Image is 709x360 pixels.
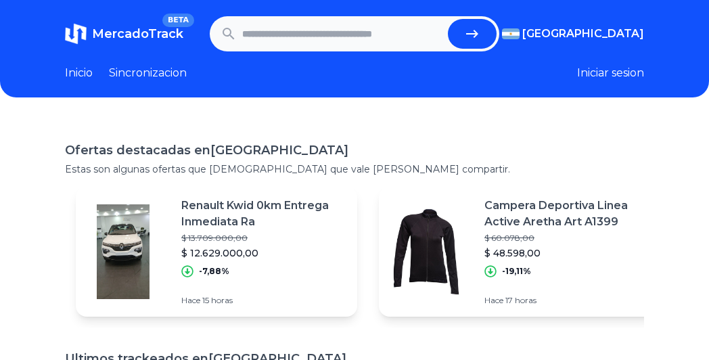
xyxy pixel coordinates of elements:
[181,246,346,260] p: $ 12.629.000,00
[109,65,187,81] a: Sincronizacion
[65,162,644,176] p: Estas son algunas ofertas que [DEMOGRAPHIC_DATA] que vale [PERSON_NAME] compartir.
[502,266,531,277] p: -19,11%
[502,26,644,42] button: [GEOGRAPHIC_DATA]
[65,23,183,45] a: MercadoTrackBETA
[65,65,93,81] a: Inicio
[181,295,346,306] p: Hace 15 horas
[76,204,170,299] img: Featured image
[484,295,649,306] p: Hace 17 horas
[484,233,649,244] p: $ 60.078,00
[65,141,644,160] h1: Ofertas destacadas en [GEOGRAPHIC_DATA]
[65,23,87,45] img: MercadoTrack
[162,14,194,27] span: BETA
[92,26,183,41] span: MercadoTrack
[379,187,660,317] a: Featured imageCampera Deportiva Linea Active Aretha Art A1399$ 60.078,00$ 48.598,00-19,11%Hace 17...
[181,233,346,244] p: $ 13.709.000,00
[76,187,357,317] a: Featured imageRenault Kwid 0km Entrega Inmediata Ra$ 13.709.000,00$ 12.629.000,00-7,88%Hace 15 horas
[181,198,346,230] p: Renault Kwid 0km Entrega Inmediata Ra
[484,198,649,230] p: Campera Deportiva Linea Active Aretha Art A1399
[502,28,520,39] img: Argentina
[577,65,644,81] button: Iniciar sesion
[379,204,474,299] img: Featured image
[522,26,644,42] span: [GEOGRAPHIC_DATA]
[199,266,229,277] p: -7,88%
[484,246,649,260] p: $ 48.598,00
